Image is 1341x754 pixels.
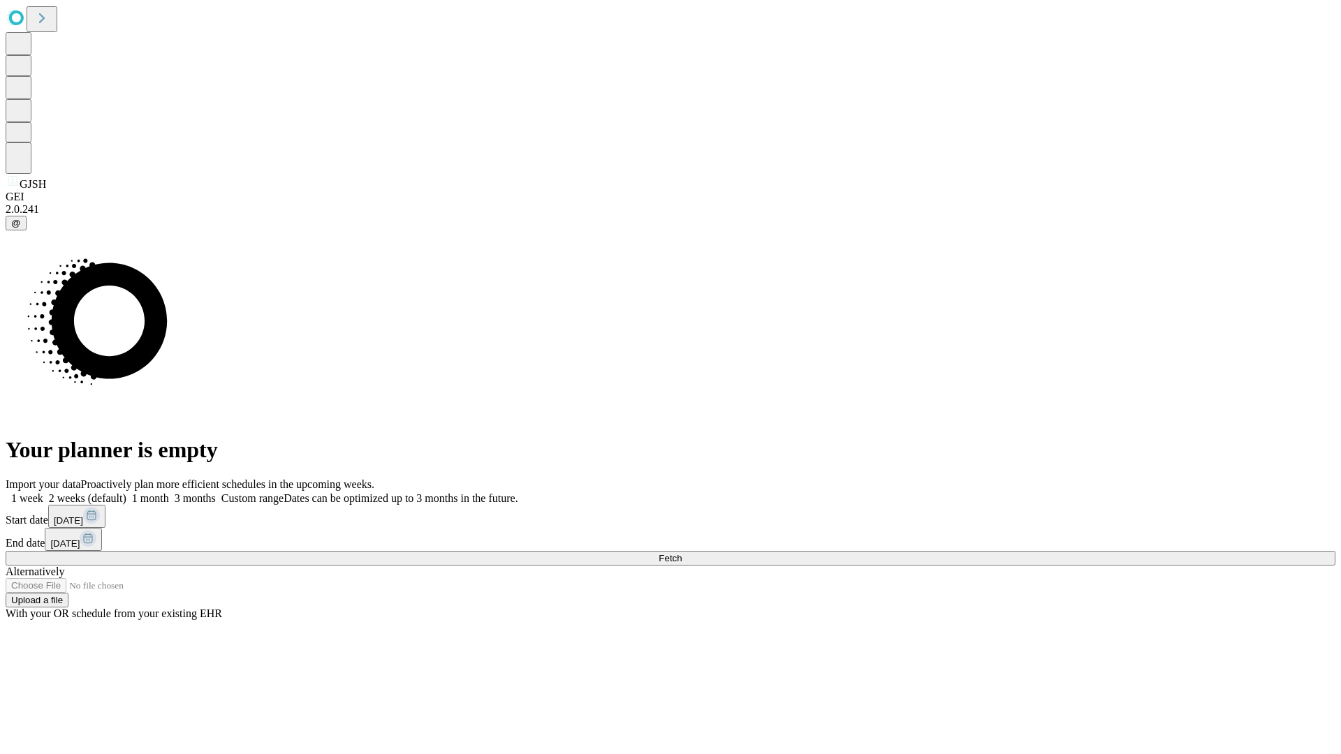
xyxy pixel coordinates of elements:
span: GJSH [20,178,46,190]
span: @ [11,218,21,228]
span: 1 month [132,492,169,504]
span: Fetch [659,553,682,563]
div: GEI [6,191,1335,203]
button: @ [6,216,27,230]
button: Fetch [6,551,1335,565]
button: [DATE] [48,505,105,528]
h1: Your planner is empty [6,437,1335,463]
span: Import your data [6,478,81,490]
span: Custom range [221,492,284,504]
span: Dates can be optimized up to 3 months in the future. [284,492,518,504]
span: Alternatively [6,565,64,577]
span: With your OR schedule from your existing EHR [6,607,222,619]
span: 2 weeks (default) [49,492,126,504]
span: 3 months [175,492,216,504]
div: Start date [6,505,1335,528]
span: [DATE] [50,538,80,549]
span: 1 week [11,492,43,504]
span: Proactively plan more efficient schedules in the upcoming weeks. [81,478,374,490]
div: 2.0.241 [6,203,1335,216]
span: [DATE] [54,515,83,526]
button: Upload a file [6,593,68,607]
button: [DATE] [45,528,102,551]
div: End date [6,528,1335,551]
